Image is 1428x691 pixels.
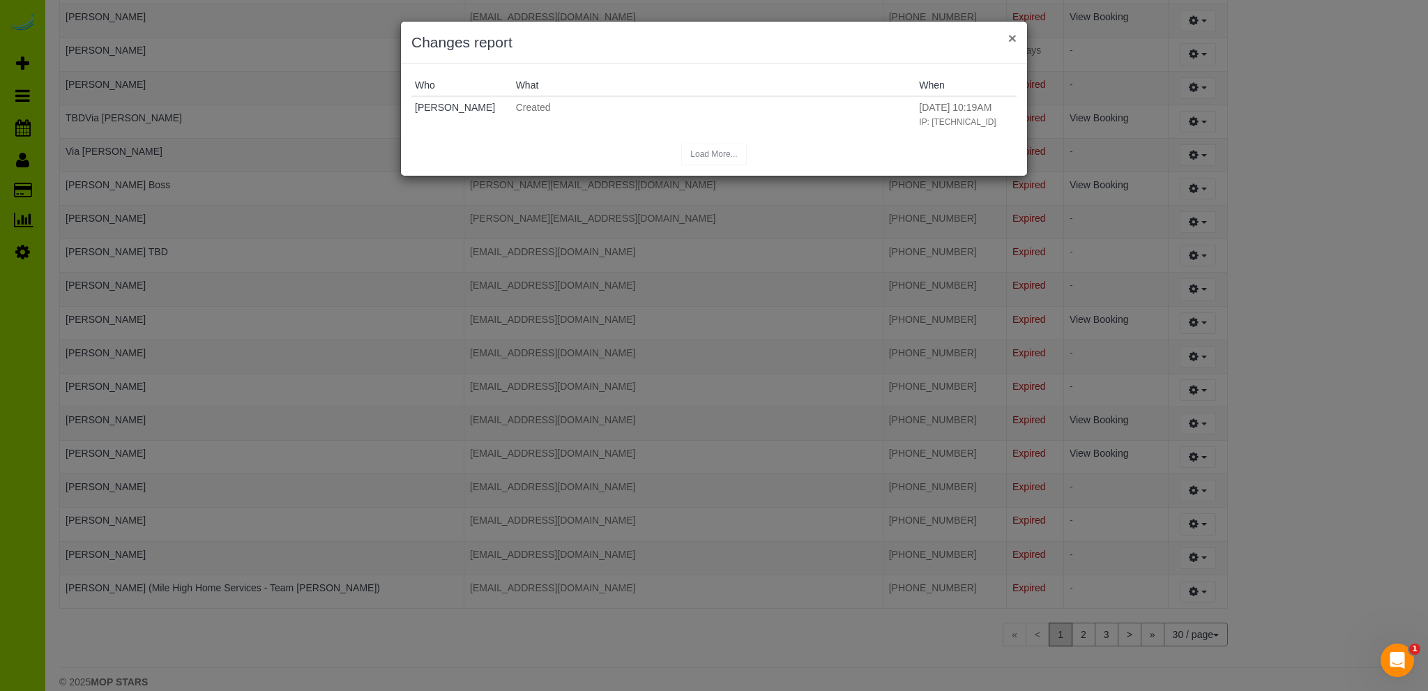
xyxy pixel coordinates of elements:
iframe: Intercom live chat [1381,644,1414,677]
td: What [512,96,916,132]
button: × [1008,31,1017,45]
a: [PERSON_NAME] [415,102,495,113]
th: What [512,75,916,96]
h3: Changes report [411,32,1017,53]
td: When [916,96,1017,132]
small: IP: [TECHNICAL_ID] [919,117,996,127]
th: Who [411,75,512,96]
span: Created [516,102,551,113]
th: When [916,75,1017,96]
span: 1 [1409,644,1420,655]
td: Who [411,96,512,132]
sui-modal: Changes report [401,22,1027,176]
